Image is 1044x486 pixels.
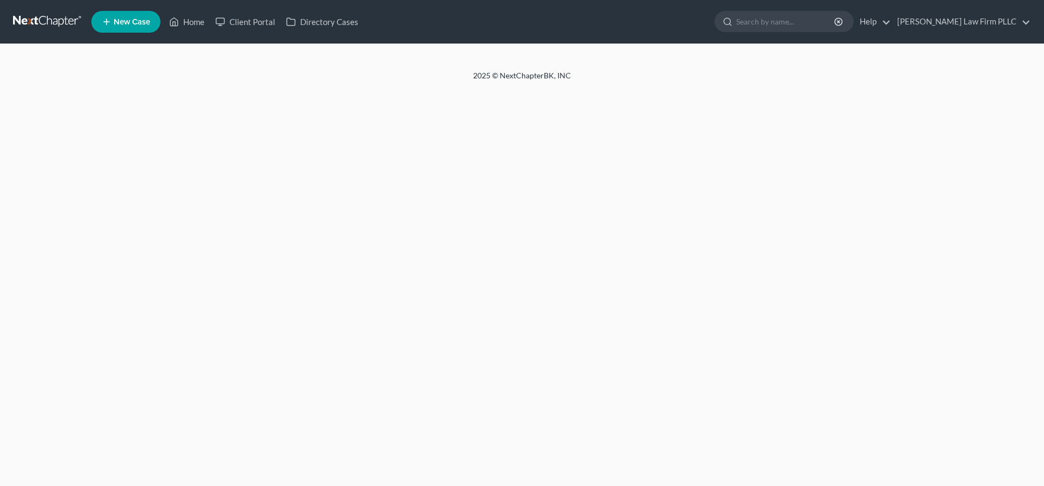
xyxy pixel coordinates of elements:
div: 2025 © NextChapterBK, INC [212,70,832,90]
a: Help [854,12,891,32]
a: Client Portal [210,12,281,32]
input: Search by name... [736,11,836,32]
span: New Case [114,18,150,26]
a: Directory Cases [281,12,364,32]
a: Home [164,12,210,32]
a: [PERSON_NAME] Law Firm PLLC [892,12,1030,32]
